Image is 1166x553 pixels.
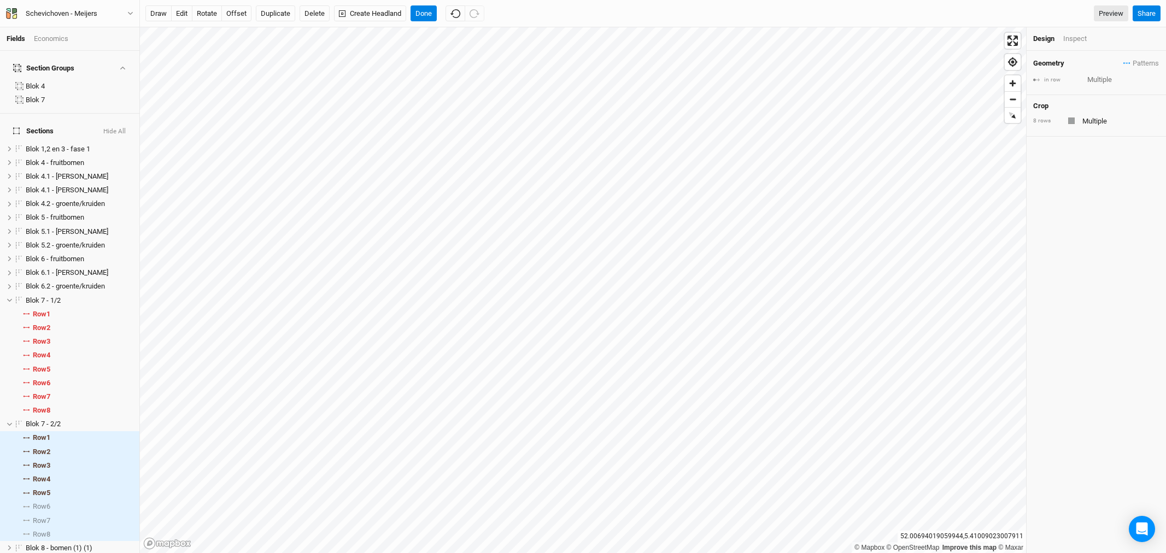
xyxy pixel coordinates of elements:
[33,461,50,470] span: Row 3
[446,5,465,22] button: Undo (^z)
[143,537,191,550] a: Mapbox logo
[898,531,1026,542] div: 52.00694019059944 , 5.41009023007911
[1005,107,1021,123] button: Reset bearing to north
[26,145,133,154] div: Blok 1,2 en 3 - fase 1
[26,199,133,208] div: Blok 4.2 - groente/kruiden
[26,8,97,19] div: Schevichoven - Meijers
[33,489,50,497] span: Row 5
[942,544,997,551] a: Improve this map
[33,433,50,442] span: Row 1
[300,5,330,22] button: Delete
[26,296,133,305] div: Blok 7 - 1/2
[1063,34,1102,44] div: Inspect
[998,544,1023,551] a: Maxar
[13,127,54,136] span: Sections
[1005,54,1021,70] button: Find my location
[118,64,127,72] button: Show section groups
[171,5,192,22] button: edit
[1123,58,1159,69] span: Patterns
[26,282,133,291] div: Blok 6.2 - groente/kruiden
[26,282,105,290] span: Blok 6.2 - groente/kruiden
[33,530,50,539] span: Row 8
[33,337,50,346] span: Row 3
[33,323,50,332] span: Row 2
[1033,102,1048,110] h4: Crop
[26,172,108,180] span: Blok 4.1 - [PERSON_NAME]
[26,420,133,428] div: Blok 7 - 2/2
[26,82,133,91] div: Blok 4
[1129,516,1155,542] div: Open Intercom Messenger
[465,5,484,22] button: Redo (^Z)
[26,213,133,222] div: Blok 5 - fruitbomen
[26,241,105,249] span: Blok 5.2 - groente/kruiden
[26,172,133,181] div: Blok 4.1 - bessen
[26,186,133,195] div: Blok 4.1 - bessen
[1005,75,1021,91] button: Zoom in
[1033,34,1054,44] div: Design
[33,351,50,360] span: Row 4
[192,5,222,22] button: rotate
[26,227,108,236] span: Blok 5.1 - [PERSON_NAME]
[1005,91,1021,107] button: Zoom out
[1001,104,1023,126] span: Reset bearing to north
[26,227,133,236] div: Blok 5.1 - bessen
[33,310,50,319] span: Row 1
[26,544,92,552] span: Blok 8 - bomen (1) (1)
[1033,76,1081,84] div: in row
[7,34,25,43] a: Fields
[411,5,437,22] button: Done
[13,64,74,73] div: Section Groups
[256,5,295,22] button: Duplicate
[33,379,50,387] span: Row 6
[1005,33,1021,49] button: Enter fullscreen
[1094,5,1128,22] a: Preview
[26,158,84,167] span: Blok 4 - fruitbomen
[140,27,1026,553] canvas: Map
[26,420,61,428] span: Blok 7 - 2/2
[26,255,84,263] span: Blok 6 - fruitbomen
[33,365,50,374] span: Row 5
[5,8,134,20] button: Schevichoven - Meijers
[1133,5,1161,22] button: Share
[26,241,133,250] div: Blok 5.2 - groente/kruiden
[854,544,884,551] a: Mapbox
[145,5,172,22] button: draw
[33,448,50,456] span: Row 2
[26,544,133,552] div: Blok 8 - bomen (1) (1)
[887,544,940,551] a: OpenStreetMap
[26,199,105,208] span: Blok 4.2 - groente/kruiden
[26,96,133,104] div: Blok 7
[33,406,50,415] span: Row 8
[34,34,68,44] div: Economics
[1033,59,1064,68] h4: Geometry
[33,392,50,401] span: Row 7
[221,5,251,22] button: offset
[1123,57,1159,69] button: Patterns
[26,186,108,194] span: Blok 4.1 - [PERSON_NAME]
[1033,117,1060,125] div: 8 rows
[26,213,84,221] span: Blok 5 - fruitbomen
[334,5,406,22] button: Create Headland
[103,128,126,136] button: Hide All
[26,158,133,167] div: Blok 4 - fruitbomen
[26,255,133,263] div: Blok 6 - fruitbomen
[1079,114,1159,127] input: Multiple
[33,516,50,525] span: Row 7
[26,296,61,304] span: Blok 7 - 1/2
[33,502,50,511] span: Row 6
[33,475,50,484] span: Row 4
[26,145,90,153] span: Blok 1,2 en 3 - fase 1
[26,268,108,276] span: Blok 6.1 - [PERSON_NAME]
[1005,92,1021,107] span: Zoom out
[26,268,133,277] div: Blok 6.1 - bessen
